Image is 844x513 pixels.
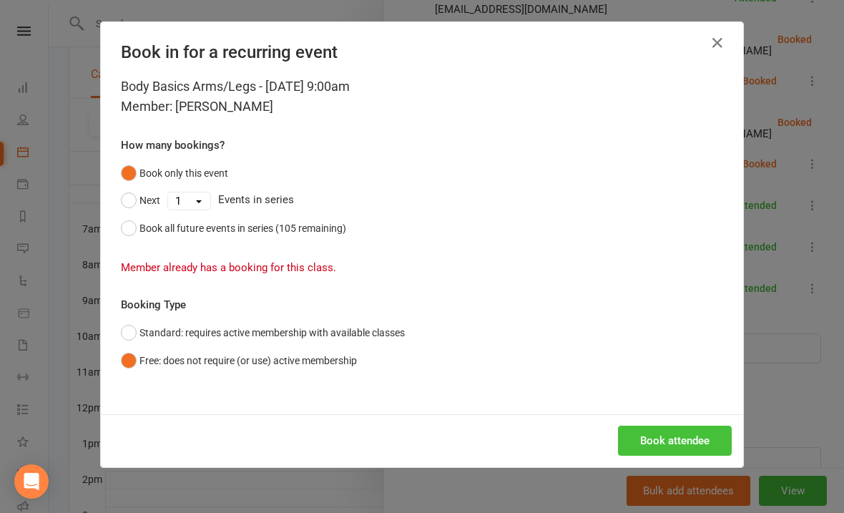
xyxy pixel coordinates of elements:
button: Standard: requires active membership with available classes [121,319,405,346]
button: Book attendee [618,426,732,456]
span: Member already has a booking for this class. [121,261,336,274]
div: Events in series [121,187,723,214]
button: Next [121,187,160,214]
button: Book all future events in series (105 remaining) [121,215,346,242]
label: Booking Type [121,296,186,313]
div: Open Intercom Messenger [14,464,49,499]
div: Book all future events in series (105 remaining) [139,220,346,236]
button: Close [706,31,729,54]
div: Body Basics Arms/Legs - [DATE] 9:00am Member: [PERSON_NAME] [121,77,723,117]
h4: Book in for a recurring event [121,42,723,62]
button: Free: does not require (or use) active membership [121,347,357,374]
label: How many bookings? [121,137,225,154]
button: Book only this event [121,160,228,187]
